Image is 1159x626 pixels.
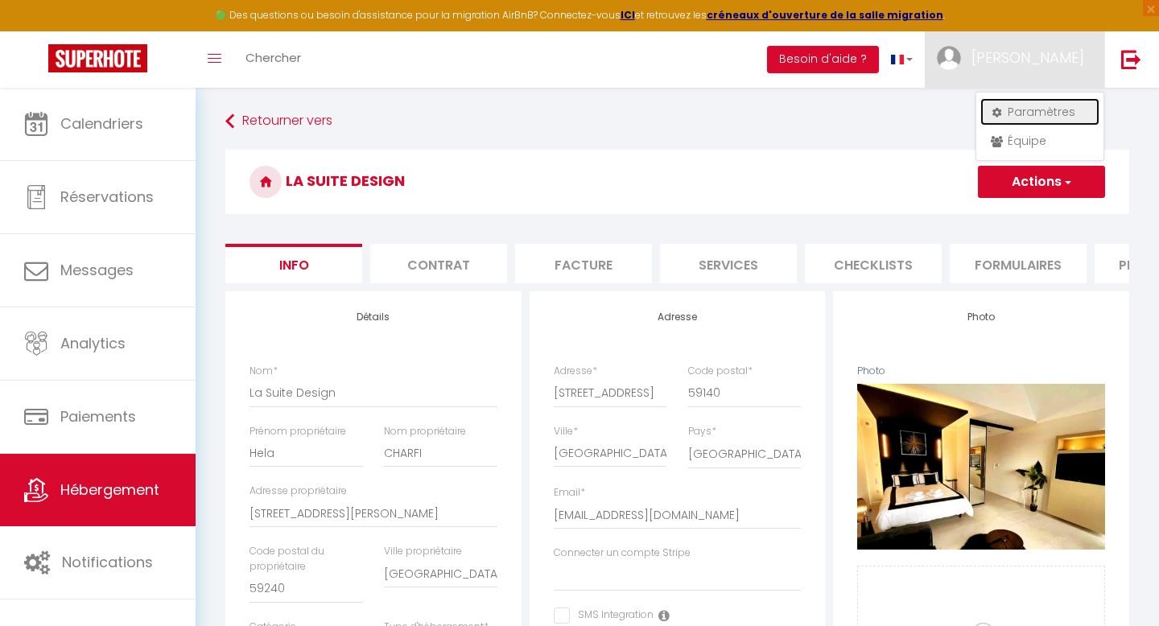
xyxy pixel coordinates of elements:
[13,6,61,55] button: Ouvrir le widget de chat LiveChat
[925,31,1104,88] a: ... [PERSON_NAME]
[1121,49,1141,69] img: logout
[660,244,797,283] li: Services
[60,406,136,426] span: Paiements
[370,244,507,283] li: Contrat
[250,484,347,499] label: Adresse propriétaire
[980,98,1099,126] a: Paramètres
[60,333,126,353] span: Analytics
[688,424,716,439] label: Pays
[554,424,578,439] label: Ville
[62,552,153,572] span: Notifications
[225,244,362,283] li: Info
[515,244,652,283] li: Facture
[971,47,1084,68] span: [PERSON_NAME]
[48,44,147,72] img: Super Booking
[225,107,1129,136] a: Retourner vers
[767,46,879,73] button: Besoin d'aide ?
[250,311,497,323] h4: Détails
[60,187,154,207] span: Réservations
[384,544,462,559] label: Ville propriétaire
[950,244,1087,283] li: Formulaires
[805,244,942,283] li: Checklists
[554,364,597,379] label: Adresse
[980,127,1099,154] a: Équipe
[688,364,753,379] label: Code postal
[250,544,363,575] label: Code postal du propriétaire
[250,424,346,439] label: Prénom propriétaire
[857,311,1105,323] h4: Photo
[554,485,585,500] label: Email
[60,113,143,134] span: Calendriers
[245,49,301,66] span: Chercher
[707,8,943,22] a: créneaux d'ouverture de la salle migration
[554,311,802,323] h4: Adresse
[233,31,313,88] a: Chercher
[225,150,1129,214] h3: La Suite Design
[937,46,961,70] img: ...
[978,166,1105,198] button: Actions
[250,364,278,379] label: Nom
[60,480,159,500] span: Hébergement
[857,364,885,379] label: Photo
[621,8,635,22] a: ICI
[1091,554,1147,614] iframe: Chat
[554,546,691,561] label: Connecter un compte Stripe
[384,424,466,439] label: Nom propriétaire
[60,260,134,280] span: Messages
